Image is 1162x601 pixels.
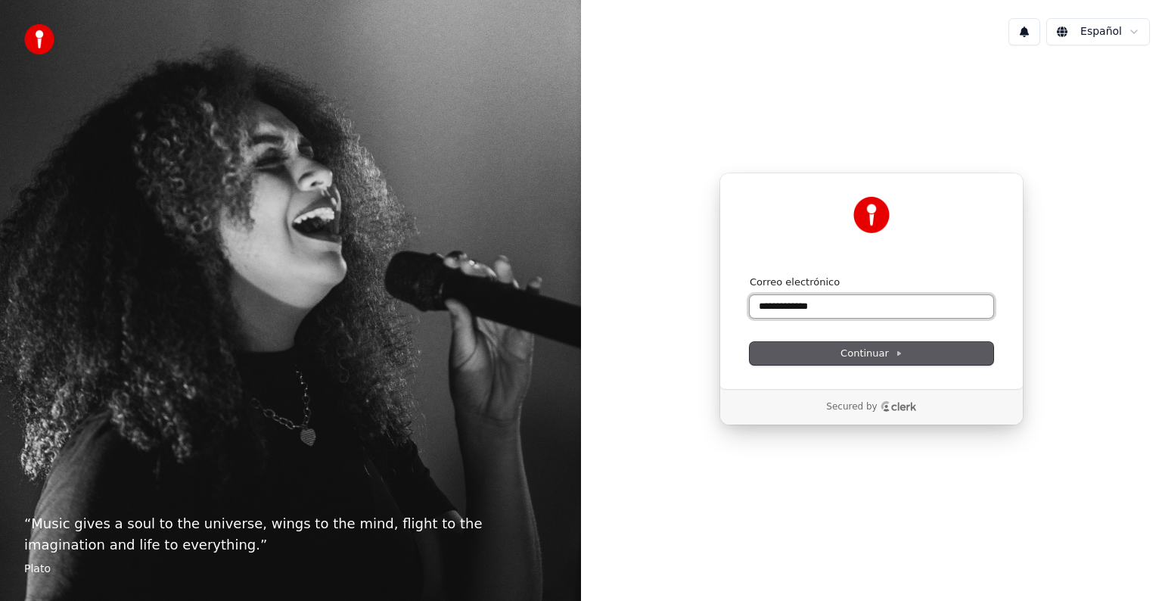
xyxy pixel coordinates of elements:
[24,562,557,577] footer: Plato
[24,24,54,54] img: youka
[840,347,903,360] span: Continuar
[24,513,557,556] p: “ Music gives a soul to the universe, wings to the mind, flight to the imagination and life to ev...
[750,342,993,365] button: Continuar
[853,197,890,233] img: Youka
[881,401,917,412] a: Clerk logo
[826,401,877,413] p: Secured by
[750,276,840,289] label: Correo electrónico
